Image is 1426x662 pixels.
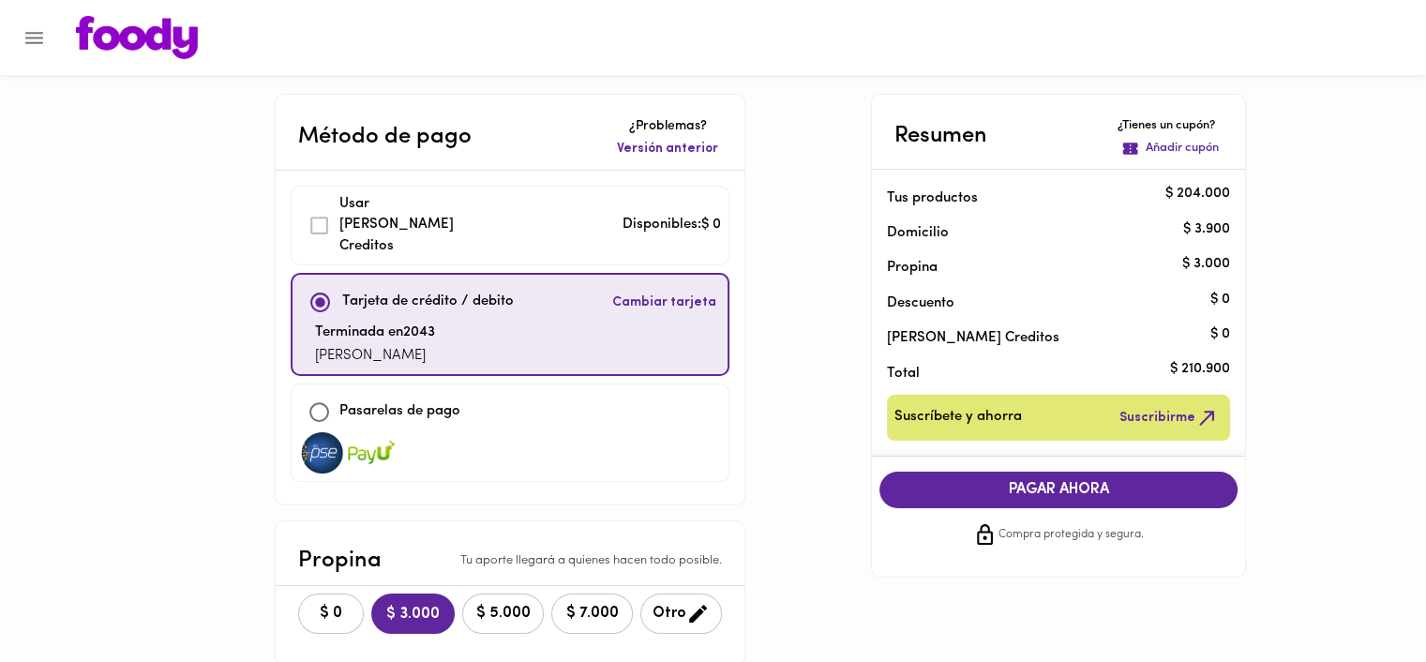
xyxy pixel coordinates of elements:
[887,223,949,243] p: Domicilio
[887,364,1200,384] p: Total
[460,552,722,570] p: Tu aporte llegará a quienes hacen todo posible.
[339,401,460,423] p: Pasarelas de pago
[887,293,954,313] p: Descuento
[1210,324,1230,344] p: $ 0
[298,120,472,154] p: Método de pago
[998,526,1144,545] span: Compra protegida y segura.
[310,605,352,623] span: $ 0
[474,605,532,623] span: $ 5.000
[613,136,722,162] button: Versión anterior
[612,293,716,312] span: Cambiar tarjeta
[613,117,722,136] p: ¿Problemas?
[299,432,346,474] img: visa
[386,606,440,624] span: $ 3.000
[339,194,468,258] p: Usar [PERSON_NAME] Creditos
[1165,185,1230,204] p: $ 204.000
[315,323,435,344] p: Terminada en 2043
[76,16,198,59] img: logo.png
[887,258,1200,278] p: Propina
[298,544,382,578] p: Propina
[1116,402,1223,433] button: Suscribirme
[653,602,710,625] span: Otro
[563,605,621,623] span: $ 7.000
[348,432,395,474] img: visa
[1210,290,1230,309] p: $ 0
[1183,219,1230,239] p: $ 3.900
[462,594,544,634] button: $ 5.000
[623,215,721,236] p: Disponibles: $ 0
[551,594,633,634] button: $ 7.000
[371,594,455,634] button: $ 3.000
[640,594,722,634] button: Otro
[1170,360,1230,380] p: $ 210.900
[894,119,987,153] p: Resumen
[617,140,718,158] span: Versión anterior
[342,292,514,313] p: Tarjeta de crédito / debito
[298,594,364,634] button: $ 0
[898,481,1219,499] span: PAGAR AHORA
[1119,406,1219,429] span: Suscribirme
[894,406,1022,429] span: Suscríbete y ahorra
[608,282,720,323] button: Cambiar tarjeta
[1182,254,1230,274] p: $ 3.000
[315,346,435,368] p: [PERSON_NAME]
[1118,136,1223,161] button: Añadir cupón
[887,188,1200,208] p: Tus productos
[1118,117,1223,135] p: ¿Tienes un cupón?
[887,328,1200,348] p: [PERSON_NAME] Creditos
[11,15,57,61] button: Menu
[1146,140,1219,158] p: Añadir cupón
[1317,553,1407,643] iframe: Messagebird Livechat Widget
[879,472,1238,508] button: PAGAR AHORA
